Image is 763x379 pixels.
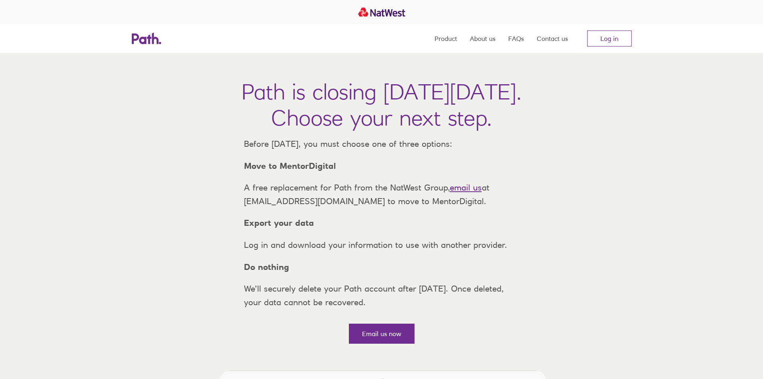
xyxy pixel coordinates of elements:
p: Before [DATE], you must choose one of three options: [238,137,526,151]
p: We’ll securely delete your Path account after [DATE]. Once deleted, your data cannot be recovered. [238,282,526,309]
a: FAQs [508,24,524,53]
a: email us [450,182,482,193]
a: Contact us [537,24,568,53]
strong: Move to MentorDigital [244,161,336,171]
strong: Do nothing [244,262,289,272]
strong: Export your data [244,218,314,228]
a: Product [435,24,457,53]
a: Email us now [349,324,415,344]
h1: Path is closing [DATE][DATE]. Choose your next step. [242,79,521,131]
a: Log in [587,30,632,47]
p: A free replacement for Path from the NatWest Group, at [EMAIL_ADDRESS][DOMAIN_NAME] to move to Me... [238,181,526,208]
a: About us [470,24,495,53]
p: Log in and download your information to use with another provider. [238,238,526,252]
